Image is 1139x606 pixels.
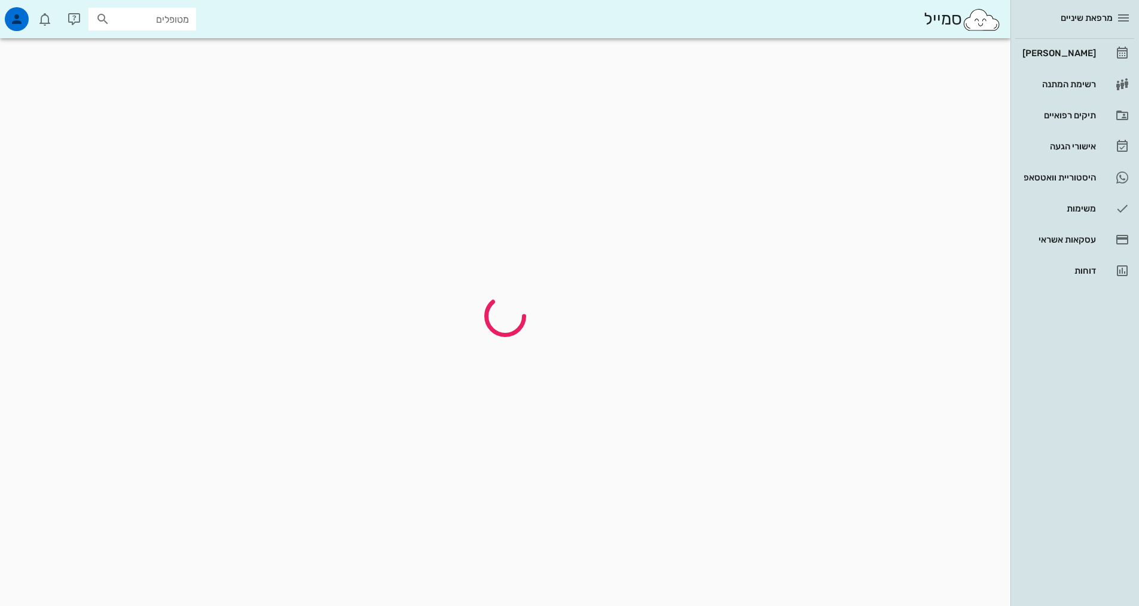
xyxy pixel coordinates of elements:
[924,7,1001,32] div: סמייל
[1015,132,1134,161] a: אישורי הגעה
[1020,142,1096,151] div: אישורי הגעה
[1015,256,1134,285] a: דוחות
[1015,194,1134,223] a: משימות
[35,10,42,17] span: תג
[1015,39,1134,68] a: [PERSON_NAME]
[1015,163,1134,192] a: היסטוריית וואטסאפ
[1015,70,1134,99] a: רשימת המתנה
[1020,173,1096,182] div: היסטוריית וואטסאפ
[1020,235,1096,244] div: עסקאות אשראי
[1015,101,1134,130] a: תיקים רפואיים
[1061,13,1113,23] span: מרפאת שיניים
[1020,48,1096,58] div: [PERSON_NAME]
[1020,266,1096,276] div: דוחות
[962,8,1001,32] img: SmileCloud logo
[1015,225,1134,254] a: עסקאות אשראי
[1020,204,1096,213] div: משימות
[1020,111,1096,120] div: תיקים רפואיים
[1020,79,1096,89] div: רשימת המתנה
